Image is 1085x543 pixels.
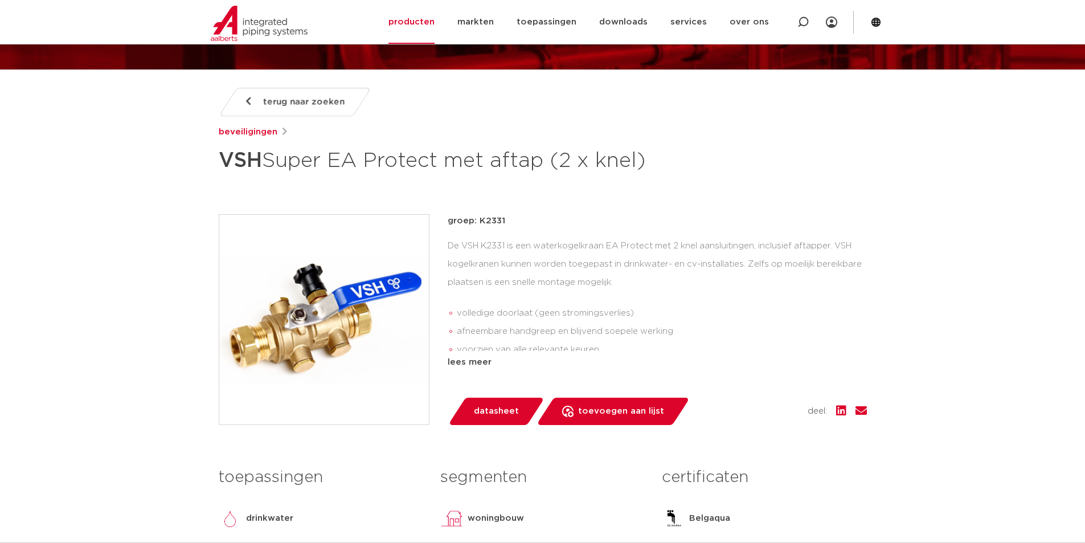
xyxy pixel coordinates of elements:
[457,341,867,359] li: voorzien van alle relevante keuren
[263,93,345,111] span: terug naar zoeken
[448,237,867,351] div: De VSH K2331 is een waterkogelkraan EA Protect met 2 knel aansluitingen, inclusief aftapper. VSH ...
[578,402,664,420] span: toevoegen aan lijst
[219,507,241,530] img: drinkwater
[218,88,371,116] a: terug naar zoeken
[468,512,524,525] p: woningbouw
[448,214,867,228] p: groep: K2331
[457,322,867,341] li: afneembare handgreep en blijvend soepele werking
[662,466,866,489] h3: certificaten
[219,144,646,178] h1: Super EA Protect met aftap (2 x knel)
[474,402,519,420] span: datasheet
[219,125,277,139] a: beveiligingen
[689,512,730,525] p: Belgaqua
[448,398,544,425] a: datasheet
[219,150,262,171] strong: VSH
[246,512,293,525] p: drinkwater
[219,466,423,489] h3: toepassingen
[662,507,685,530] img: Belgaqua
[440,466,645,489] h3: segmenten
[448,356,867,369] div: lees meer
[219,215,429,424] img: Product Image for VSH Super EA Protect met aftap (2 x knel)
[808,405,827,418] span: deel:
[457,304,867,322] li: volledige doorlaat (geen stromingsverlies)
[440,507,463,530] img: woningbouw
